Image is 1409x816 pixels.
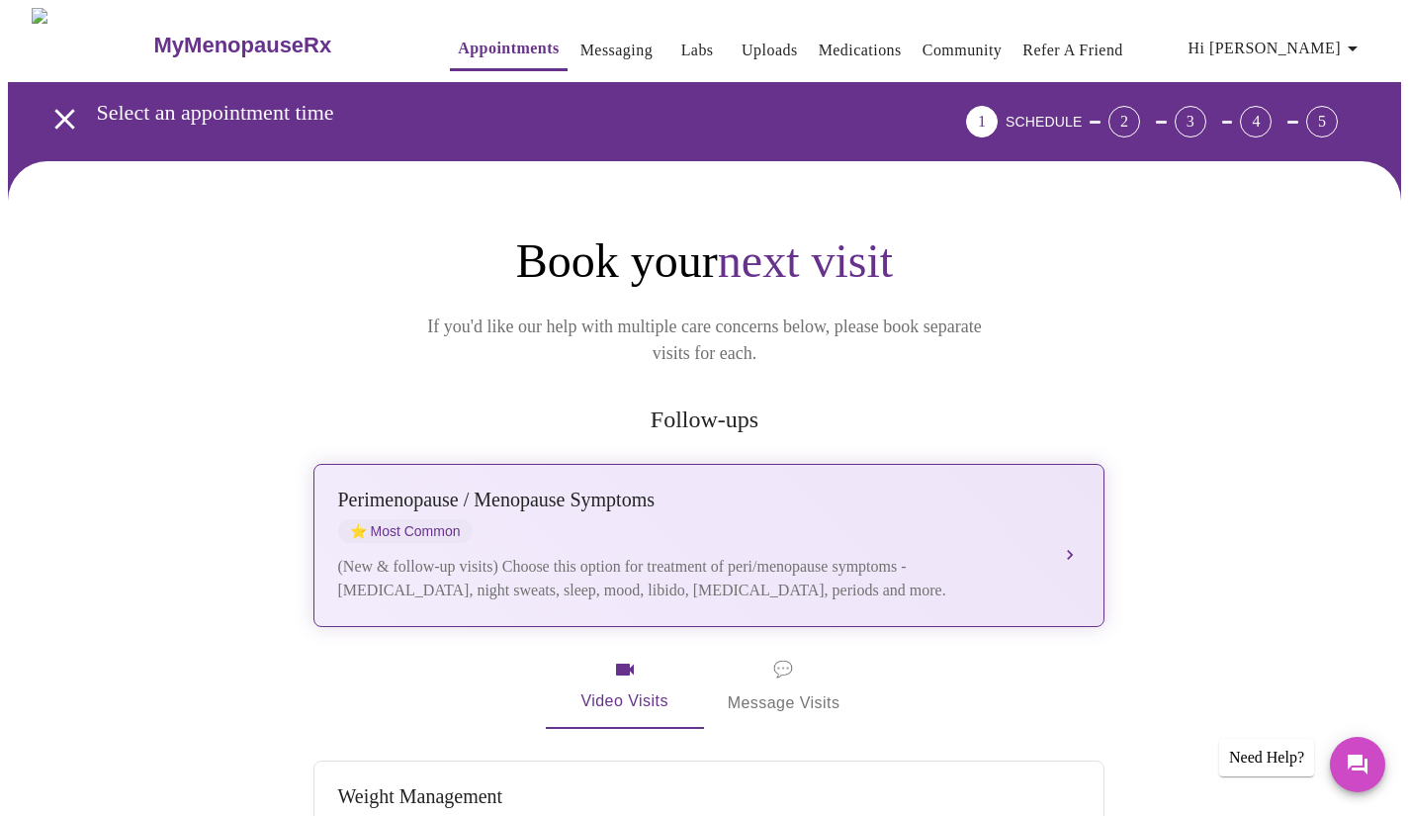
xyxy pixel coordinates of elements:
button: Medications [811,31,910,70]
button: Uploads [734,31,806,70]
button: Messaging [572,31,660,70]
button: open drawer [36,90,94,148]
div: 5 [1306,106,1338,137]
a: Community [923,37,1003,64]
button: Refer a Friend [1014,31,1131,70]
a: Labs [681,37,714,64]
button: Perimenopause / Menopause SymptomsstarMost Common(New & follow-up visits) Choose this option for ... [313,464,1104,627]
p: If you'd like our help with multiple care concerns below, please book separate visits for each. [400,314,1010,367]
button: Labs [665,31,729,70]
h3: MyMenopauseRx [154,33,332,58]
h2: Follow-ups [309,407,1101,433]
a: Appointments [458,35,559,62]
span: SCHEDULE [1006,114,1082,130]
div: Need Help? [1219,739,1314,776]
a: Refer a Friend [1022,37,1123,64]
a: Messaging [580,37,653,64]
div: 3 [1175,106,1206,137]
button: Community [915,31,1011,70]
img: MyMenopauseRx Logo [32,8,151,82]
span: message [773,656,793,683]
h1: Book your [309,232,1101,290]
div: (New & follow-up visits) Choose this option for treatment of peri/menopause symptoms - [MEDICAL_D... [338,555,1040,602]
span: Hi [PERSON_NAME] [1189,35,1365,62]
div: 4 [1240,106,1272,137]
span: Video Visits [570,658,680,715]
h3: Select an appointment time [97,100,856,126]
span: star [350,523,367,539]
div: Perimenopause / Menopause Symptoms [338,489,1040,511]
a: Medications [819,37,902,64]
span: next visit [718,234,893,287]
div: Weight Management [338,785,1040,808]
a: Uploads [742,37,798,64]
button: Appointments [450,29,567,71]
div: 1 [966,106,998,137]
button: Hi [PERSON_NAME] [1181,29,1372,68]
div: 2 [1108,106,1140,137]
button: Messages [1330,737,1385,792]
a: MyMenopauseRx [151,11,410,80]
span: Most Common [338,519,473,543]
span: Message Visits [728,656,840,717]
